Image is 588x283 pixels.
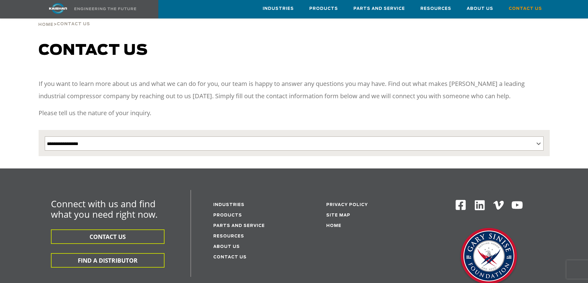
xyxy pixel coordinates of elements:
[213,213,242,217] a: Products
[467,5,493,12] span: About Us
[39,107,550,119] p: Please tell us the nature of your inquiry.
[263,5,294,12] span: Industries
[39,43,148,58] span: Contact us
[213,245,240,249] a: About Us
[309,5,338,12] span: Products
[213,255,247,259] a: Contact Us
[51,253,165,268] button: FIND A DISTRIBUTOR
[353,5,405,12] span: Parts and Service
[39,78,550,102] p: If you want to learn more about us and what we can do for you, our team is happy to answer any qu...
[326,224,341,228] a: Home
[509,5,542,12] span: Contact Us
[493,201,504,210] img: Vimeo
[263,0,294,17] a: Industries
[51,229,165,244] button: CONTACT US
[213,234,244,238] a: Resources
[213,203,244,207] a: Industries
[509,0,542,17] a: Contact Us
[467,0,493,17] a: About Us
[420,5,451,12] span: Resources
[326,203,368,207] a: Privacy Policy
[74,7,136,10] img: Engineering the future
[38,22,53,27] a: Home
[35,3,81,14] img: kaishan logo
[51,198,158,220] span: Connect with us and find what you need right now.
[353,0,405,17] a: Parts and Service
[326,213,350,217] a: Site Map
[420,0,451,17] a: Resources
[57,22,90,26] span: Contact Us
[455,199,466,211] img: Facebook
[38,23,53,27] span: Home
[511,199,523,211] img: Youtube
[474,199,486,211] img: Linkedin
[309,0,338,17] a: Products
[213,224,265,228] a: Parts and service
